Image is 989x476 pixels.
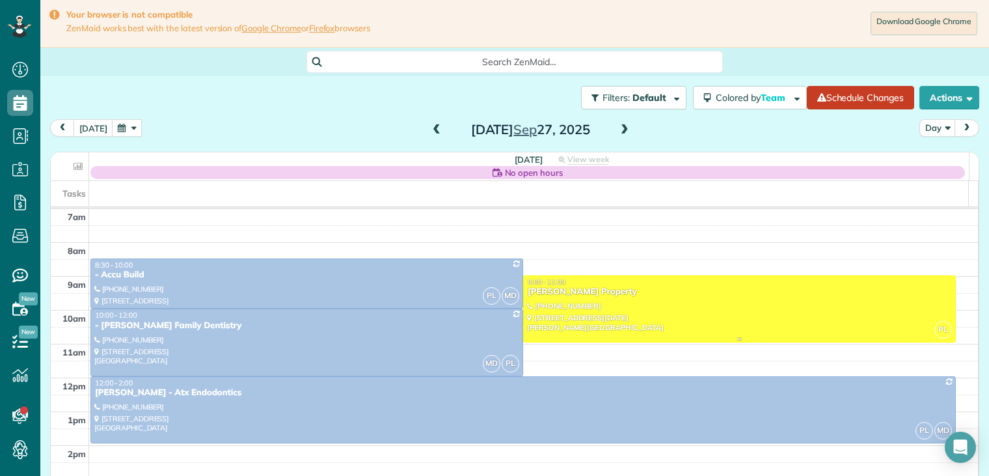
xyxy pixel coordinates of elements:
span: 12pm [62,381,86,391]
span: [DATE] [515,154,543,165]
span: 8am [68,245,86,256]
span: 9:00 - 11:00 [528,277,565,287]
span: ZenMaid works best with the latest version of or browsers [66,23,370,34]
span: Default [632,92,667,104]
span: Team [761,92,787,104]
span: 1pm [68,415,86,425]
span: 12:00 - 2:00 [95,378,133,387]
button: prev [50,119,75,137]
span: No open hours [505,166,563,179]
span: 10:00 - 12:00 [95,311,137,320]
span: PL [934,321,952,339]
span: PL [502,355,519,372]
span: Sep [513,121,537,137]
span: MD [934,422,952,440]
button: Filters: Default [581,86,686,109]
span: MD [483,355,500,372]
span: 11am [62,347,86,357]
span: MD [502,287,519,305]
span: 10am [62,313,86,324]
span: 9am [68,279,86,290]
button: Colored byTeam [693,86,807,109]
span: New [19,326,38,339]
div: [PERSON_NAME] - Atx Endodontics [94,387,952,399]
span: Tasks [62,188,86,199]
span: PL [483,287,500,305]
h2: [DATE] 27, 2025 [449,122,612,137]
a: Download Google Chrome [871,12,977,35]
strong: Your browser is not compatible [66,9,370,20]
span: 2pm [68,449,86,459]
a: Firefox [309,23,335,33]
div: - Accu Build [94,270,519,281]
button: Actions [919,86,979,109]
span: 7am [68,212,86,222]
div: Open Intercom Messenger [945,432,976,463]
button: Day [919,119,956,137]
a: Filters: Default [575,86,686,109]
a: Google Chrome [241,23,301,33]
div: [PERSON_NAME] Property [527,287,952,298]
span: Colored by [716,92,790,104]
span: 8:30 - 10:00 [95,260,133,270]
span: View week [567,154,609,165]
a: Schedule Changes [807,86,914,109]
button: [DATE] [74,119,113,137]
button: next [955,119,979,137]
span: New [19,292,38,305]
span: Filters: [603,92,630,104]
div: - [PERSON_NAME] Family Dentistry [94,320,519,331]
span: PL [915,422,933,440]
